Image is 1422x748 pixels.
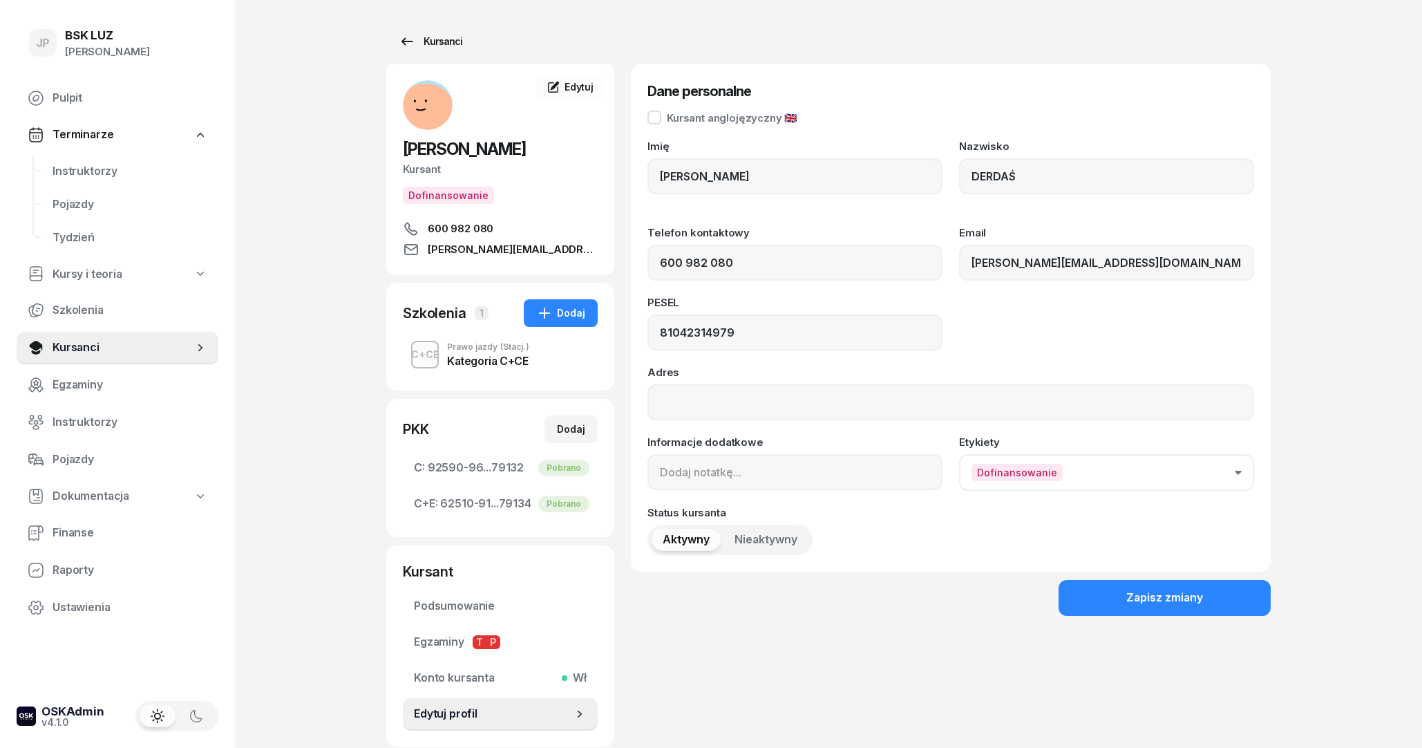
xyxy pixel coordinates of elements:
a: Dokumentacja [17,480,218,512]
button: C+CEPrawo jazdy(Stacj.)Kategoria C+CE [403,335,598,374]
span: 92590-96...79132 [414,459,587,477]
img: logo-xs-dark@2x.png [17,707,36,726]
span: Raporty [53,561,207,579]
a: C:92590-96...79132Pobrano [403,451,598,485]
span: 1 [475,306,489,320]
div: Kursant [403,562,598,581]
span: Szkolenia [53,301,207,319]
button: Dofinansowanie [403,187,494,204]
a: Instruktorzy [41,155,218,188]
span: Tydzień [53,229,207,247]
a: Terminarze [17,119,218,151]
a: Instruktorzy [17,406,218,439]
h3: Dane personalne [647,80,1254,102]
span: Edytuj profil [414,705,573,723]
button: Aktywny [652,529,721,551]
a: 600 982 080 [403,221,598,237]
span: Aktywny [663,531,710,549]
a: Pojazdy [41,188,218,221]
button: Nieaktywny [723,529,808,551]
span: Wł [567,669,587,687]
a: Edytuj [537,75,603,100]
span: C+E: [414,495,437,513]
a: Podsumowanie [403,590,598,623]
span: Podsumowanie [414,597,587,615]
span: Dofinansowanie [971,464,1063,481]
span: (Stacj.) [500,343,529,351]
a: C+E:62510-91...79134Pobrano [403,487,598,521]
button: Dofinansowanie [959,454,1254,491]
a: Tydzień [41,221,218,254]
span: Pojazdy [53,196,207,214]
a: Raporty [17,554,218,587]
span: Pojazdy [53,451,207,469]
div: Pobrano [538,460,589,476]
a: Egzaminy [17,368,218,402]
span: Finanse [53,524,207,542]
span: Instruktorzy [53,413,207,431]
span: Edytuj [565,81,594,93]
a: [PERSON_NAME][EMAIL_ADDRESS][DOMAIN_NAME] [403,241,598,258]
div: Prawo jazdy [447,343,529,351]
a: Kursanci [17,331,218,364]
span: Dokumentacja [53,487,129,505]
div: Zapisz zmiany [1126,589,1203,607]
span: Kursy i teoria [53,265,122,283]
span: P [486,635,500,649]
a: Szkolenia [17,294,218,327]
div: Pobrano [538,496,589,512]
span: Egzaminy [53,376,207,394]
span: 62510-91...79134 [414,495,587,513]
a: Kursanci [386,28,475,55]
span: Nieaktywny [734,531,797,549]
span: Ustawienia [53,599,207,617]
div: Kategoria C+CE [447,355,529,366]
span: C: [414,459,425,477]
a: Konto kursantaWł [403,662,598,695]
a: Pojazdy [17,443,218,476]
input: Dodaj notatkę... [647,454,942,490]
span: T [473,635,486,649]
span: 600 982 080 [428,221,493,237]
div: Kursanci [399,33,462,50]
span: Konto kursanta [414,669,587,687]
button: Dodaj [544,415,598,443]
div: OSKAdmin [41,706,104,718]
a: EgzaminyTP [403,626,598,659]
span: Egzaminy [414,633,587,651]
a: Edytuj profil [403,698,598,731]
button: Dodaj [524,299,598,327]
button: Zapisz zmiany [1059,580,1271,616]
span: [PERSON_NAME] [403,139,526,159]
div: [PERSON_NAME] [65,43,150,61]
a: Finanse [17,516,218,550]
a: Kursy i teoria [17,259,218,290]
div: PKK [403,420,429,439]
div: v4.1.0 [41,718,104,727]
span: Terminarze [53,126,113,144]
div: Kursant [403,160,598,178]
div: Dodaj [557,421,585,438]
div: BSK LUZ [65,30,150,41]
div: Kursant anglojęzyczny 🇬🇧 [667,113,797,123]
a: Ustawienia [17,591,218,624]
div: Szkolenia [403,303,466,323]
span: Kursanci [53,339,193,357]
span: Pulpit [53,89,207,107]
span: Instruktorzy [53,162,207,180]
div: C+CE [406,346,445,363]
button: C+CE [411,341,439,368]
a: Pulpit [17,82,218,115]
div: Dodaj [536,305,585,321]
span: JP [36,37,50,49]
span: [PERSON_NAME][EMAIL_ADDRESS][DOMAIN_NAME] [428,241,598,258]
